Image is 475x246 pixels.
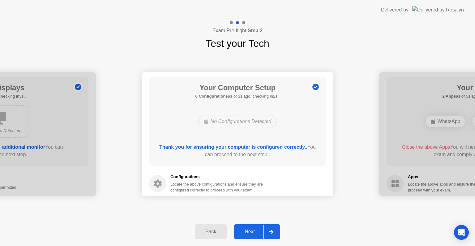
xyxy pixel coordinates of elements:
h5: Configurations [170,174,264,180]
h1: Test your Tech [206,36,269,51]
button: Next [234,224,280,239]
b: Step 2 [248,28,263,33]
div: Locate the above configurations and ensure they are configured correctly to proceed with your exam. [170,181,264,193]
div: Next [236,229,263,235]
b: Thank you for ensuring your computer is configured correctly.. [159,144,307,150]
div: Open Intercom Messenger [454,225,469,240]
h1: Your Computer Setup [195,82,280,93]
h4: Exam Pre-flight: [212,27,263,34]
img: Delivered by Rosalyn [412,6,464,13]
h5: as of 3s ago, checking in2s.. [195,93,280,99]
div: Back [197,229,225,235]
button: Back [195,224,227,239]
div: You can proceed to the next step.. [158,143,317,158]
div: No Configurations Detected [198,116,277,127]
b: 0 Configurations [195,94,228,99]
div: Delivered by [381,6,409,14]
